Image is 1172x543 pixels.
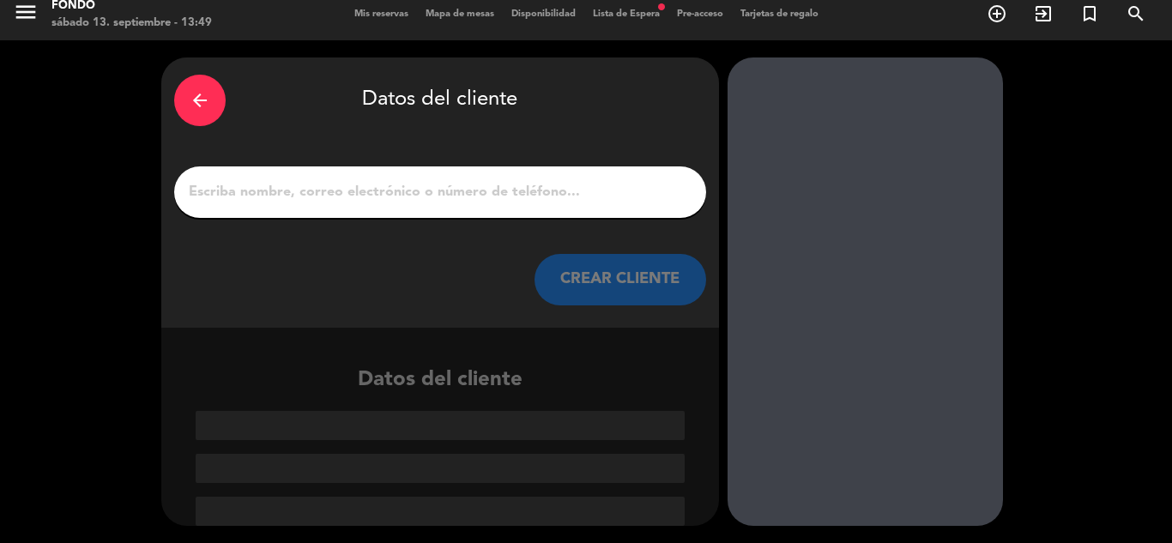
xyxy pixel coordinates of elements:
i: arrow_back [190,90,210,111]
i: exit_to_app [1033,3,1054,24]
i: turned_in_not [1079,3,1100,24]
i: add_circle_outline [987,3,1007,24]
div: Datos del cliente [161,364,719,526]
span: Lista de Espera [584,9,668,19]
span: Mapa de mesas [417,9,503,19]
span: Pre-acceso [668,9,732,19]
button: CREAR CLIENTE [535,254,706,305]
input: Escriba nombre, correo electrónico o número de teléfono... [187,180,693,204]
span: Mis reservas [346,9,417,19]
i: search [1126,3,1146,24]
div: Datos del cliente [174,70,706,130]
span: Disponibilidad [503,9,584,19]
div: sábado 13. septiembre - 13:49 [51,15,212,32]
span: fiber_manual_record [656,2,667,12]
span: Tarjetas de regalo [732,9,827,19]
